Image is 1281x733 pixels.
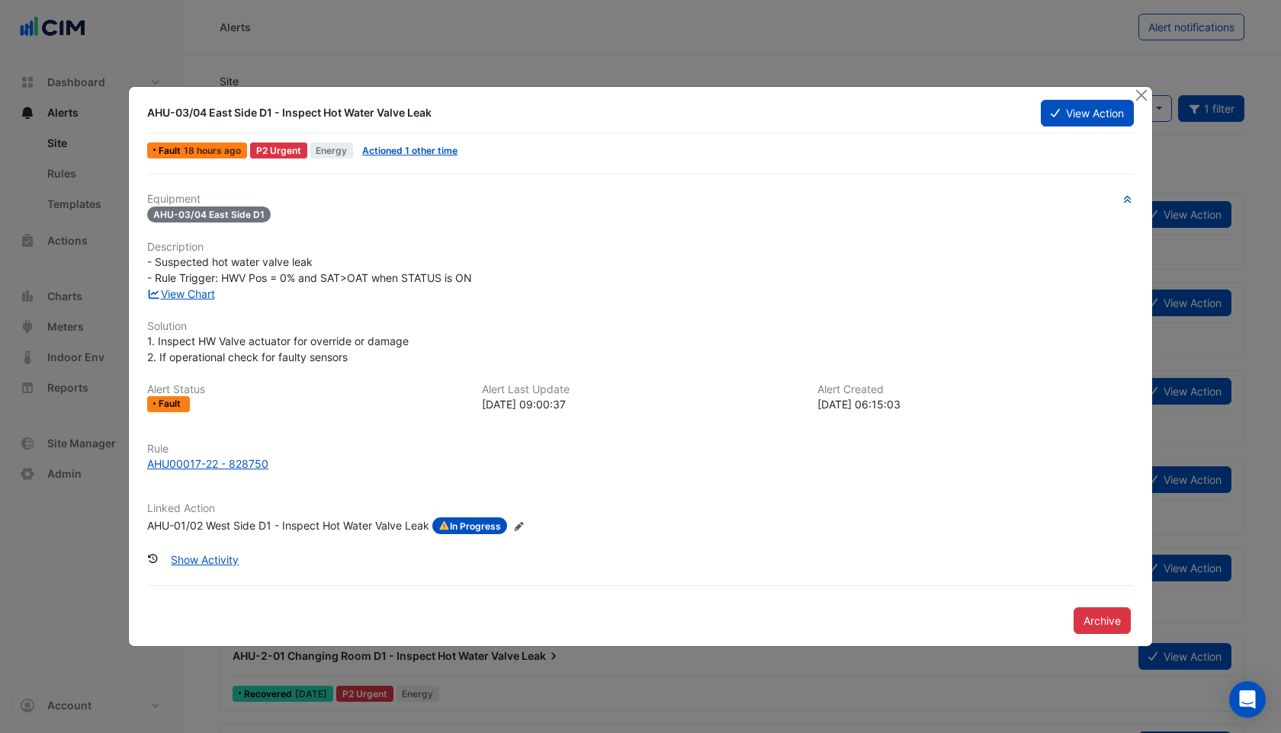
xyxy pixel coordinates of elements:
[147,502,1134,515] h6: Linked Action
[482,396,798,412] div: [DATE] 09:00:37
[432,517,507,534] span: In Progress
[147,443,1134,456] h6: Rule
[513,520,525,532] fa-icon: Edit Linked Action
[184,145,241,156] span: Mon 22-Sep-2025 18:00 AEST
[147,456,268,472] div: AHU00017-22 - 828750
[482,383,798,396] h6: Alert Last Update
[161,546,249,573] button: Show Activity
[1229,681,1266,718] div: Open Intercom Messenger
[147,383,464,396] h6: Alert Status
[1041,100,1134,126] button: View Action
[147,320,1134,333] h6: Solution
[147,255,472,284] span: - Suspected hot water valve leak - Rule Trigger: HWV Pos = 0% and SAT>OAT when STATUS is ON
[147,334,409,363] span: 1. Inspect HW Valve actuator for override or damage 2. If operational check for faulty sensors
[1074,607,1131,634] button: Archive
[362,145,457,156] a: Actioned 1 other time
[817,396,1134,412] div: [DATE] 06:15:03
[147,287,215,300] a: View Chart
[147,456,1134,472] a: AHU00017-22 - 828750
[147,206,271,222] span: AHU-03/04 East Side D1
[310,142,354,158] span: Energy
[817,383,1134,396] h6: Alert Created
[147,517,429,534] div: AHU-01/02 West Side D1 - Inspect Hot Water Valve Leak
[147,105,1023,120] div: AHU-03/04 East Side D1 - Inspect Hot Water Valve Leak
[1133,87,1149,103] button: Close
[250,142,307,158] div: P2 Urgent
[159,146,184,155] span: Fault
[147,193,1134,206] h6: Equipment
[147,241,1134,254] h6: Description
[159,399,184,408] span: Fault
